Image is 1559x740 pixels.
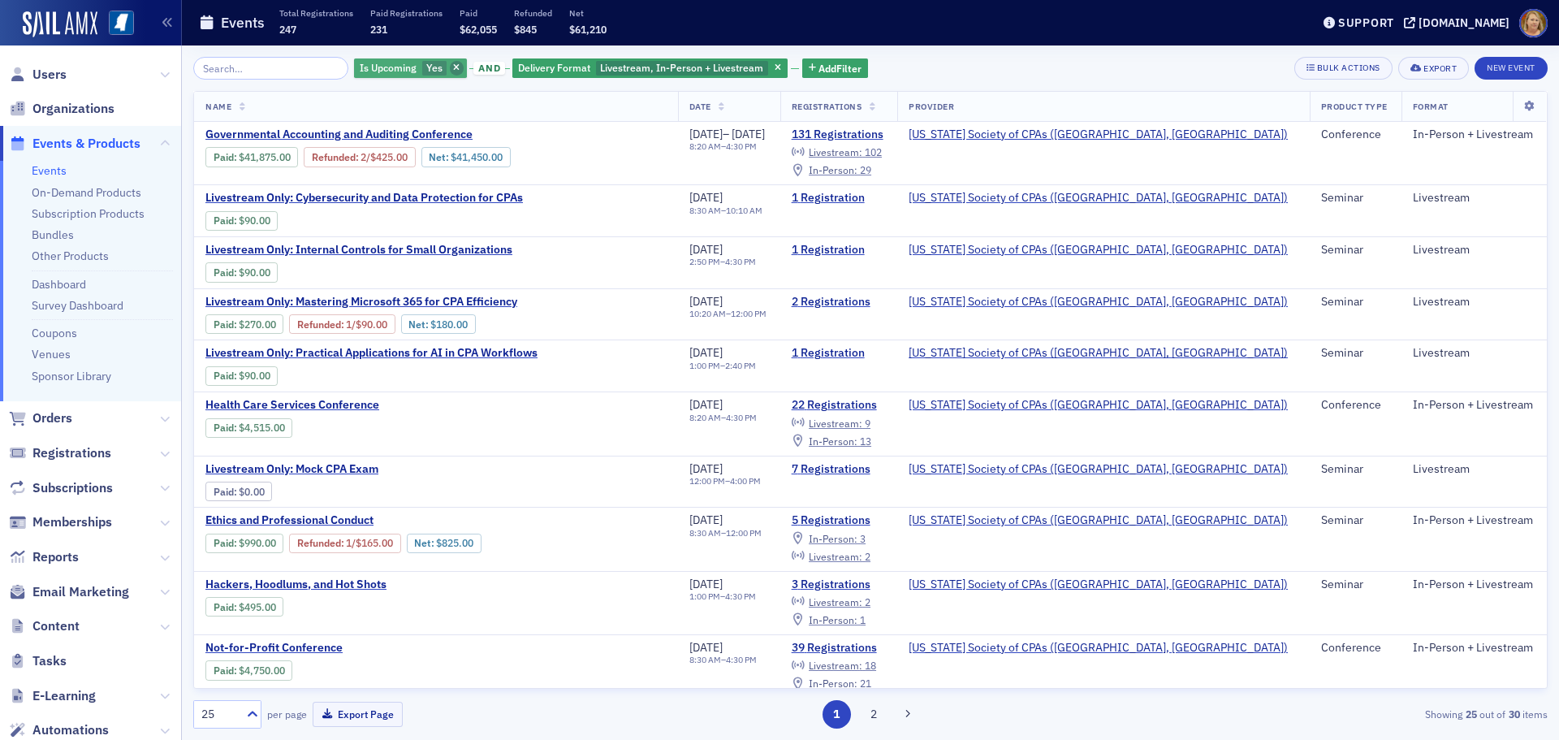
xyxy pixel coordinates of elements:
[1321,462,1390,477] div: Seminar
[792,462,887,477] a: 7 Registrations
[267,707,307,721] label: per page
[823,700,851,729] button: 1
[205,147,298,167] div: Paid: 148 - $4187500
[909,578,1288,592] span: Mississippi Society of CPAs (Ridgeland, MS)
[1413,191,1535,206] div: Livestream
[214,151,234,163] a: Paid
[1321,578,1390,592] div: Seminar
[239,214,270,227] span: $90.00
[214,537,239,549] span: :
[689,127,723,141] span: [DATE]
[1321,101,1388,112] span: Product Type
[689,141,766,152] div: –
[32,444,111,462] span: Registrations
[214,151,239,163] span: :
[205,513,478,528] span: Ethics and Professional Conduct
[313,702,403,727] button: Export Page
[689,242,723,257] span: [DATE]
[430,318,468,331] span: $180.00
[205,578,478,592] a: Hackers, Hoodlums, and Hot Shots
[32,135,140,153] span: Events & Products
[214,370,239,382] span: :
[1519,9,1548,37] span: Profile
[239,151,291,163] span: $41,875.00
[726,412,757,423] time: 4:30 PM
[909,191,1288,206] a: [US_STATE] Society of CPAs ([GEOGRAPHIC_DATA], [GEOGRAPHIC_DATA])
[370,151,408,163] span: $425.00
[1321,346,1390,361] div: Seminar
[401,314,476,334] div: Net: $18000
[9,135,140,153] a: Events & Products
[205,534,283,553] div: Paid: 5 - $99000
[1413,295,1535,309] div: Livestream
[689,577,723,591] span: [DATE]
[909,101,954,112] span: Provider
[1413,513,1535,528] div: In-Person + Livestream
[860,532,866,545] span: 3
[214,601,234,613] a: Paid
[1404,17,1515,28] button: [DOMAIN_NAME]
[909,578,1288,592] a: [US_STATE] Society of CPAs ([GEOGRAPHIC_DATA], [GEOGRAPHIC_DATA])
[205,191,523,206] a: Livestream Only: Cybersecurity and Data Protection for CPAs
[859,700,887,729] button: 2
[689,257,756,267] div: –
[689,101,711,112] span: Date
[421,147,511,167] div: Net: $4145000
[32,185,141,200] a: On-Demand Products
[792,164,871,177] a: In-Person: 29
[473,62,505,75] span: and
[304,147,415,167] div: Refunded: 148 - $4187500
[205,128,632,142] a: Governmental Accounting and Auditing Conference
[1475,57,1548,80] button: New Event
[32,100,114,118] span: Organizations
[1321,398,1390,413] div: Conference
[23,11,97,37] img: SailAMX
[818,61,862,76] span: Add Filter
[32,409,72,427] span: Orders
[1419,15,1509,30] div: [DOMAIN_NAME]
[1321,243,1390,257] div: Seminar
[909,641,1288,656] a: [US_STATE] Society of CPAs ([GEOGRAPHIC_DATA], [GEOGRAPHIC_DATA])
[239,370,270,382] span: $90.00
[726,527,762,539] time: 12:00 PM
[205,482,272,501] div: Paid: 7 - $0
[239,664,285,677] span: $4,750.00
[909,243,1288,257] span: Mississippi Society of CPAs (Ridgeland, MS)
[9,652,67,670] a: Tasks
[1413,462,1535,477] div: Livestream
[426,61,443,74] span: Yes
[32,298,123,313] a: Survey Dashboard
[809,417,862,430] span: Livestream :
[1413,128,1535,142] div: In-Person + Livestream
[689,190,723,205] span: [DATE]
[792,101,862,112] span: Registrations
[731,308,767,319] time: 12:00 PM
[1338,15,1394,30] div: Support
[32,687,96,705] span: E-Learning
[1413,398,1535,413] div: In-Person + Livestream
[792,398,887,413] a: 22 Registrations
[909,513,1288,528] a: [US_STATE] Society of CPAs ([GEOGRAPHIC_DATA], [GEOGRAPHIC_DATA])
[205,243,512,257] a: Livestream Only: Internal Controls for Small Organizations
[792,641,887,656] a: 39 Registrations
[726,205,762,216] time: 10:10 AM
[600,61,763,74] span: Livestream, In-Person + Livestream
[214,266,234,279] a: Paid
[909,295,1288,309] a: [US_STATE] Society of CPAs ([GEOGRAPHIC_DATA], [GEOGRAPHIC_DATA])
[9,444,111,462] a: Registrations
[239,422,285,434] span: $4,515.00
[214,370,234,382] a: Paid
[205,418,292,438] div: Paid: 24 - $451500
[909,462,1288,477] a: [US_STATE] Society of CPAs ([GEOGRAPHIC_DATA], [GEOGRAPHIC_DATA])
[1413,101,1449,112] span: Format
[1321,513,1390,528] div: Seminar
[689,206,762,216] div: –
[792,532,866,545] a: In-Person: 3
[689,205,721,216] time: 8:30 AM
[569,23,607,36] span: $61,210
[32,369,111,383] a: Sponsor Library
[909,295,1288,309] span: Mississippi Society of CPAs (Ridgeland, MS)
[569,7,607,19] p: Net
